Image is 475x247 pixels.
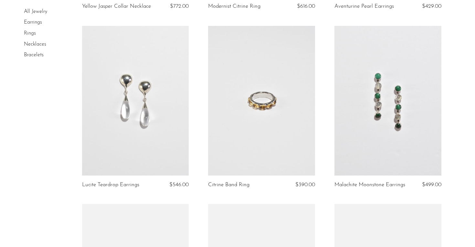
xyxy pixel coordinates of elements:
span: $546.00 [169,182,189,188]
a: Bracelets [24,52,44,58]
span: $429.00 [422,4,441,9]
span: $616.00 [297,4,315,9]
a: Aventurine Pearl Earrings [334,4,394,9]
a: Lucite Teardrop Earrings [82,182,139,188]
a: Necklaces [24,42,46,47]
a: Citrine Band Ring [208,182,249,188]
a: All Jewelry [24,9,47,14]
span: $772.00 [170,4,189,9]
a: Modernist Citrine Ring [208,4,260,9]
a: Earrings [24,20,42,25]
span: $390.00 [295,182,315,188]
a: Yellow Jasper Collar Necklace [82,4,151,9]
span: $499.00 [422,182,441,188]
a: Malachite Moonstone Earrings [334,182,405,188]
a: Rings [24,31,36,36]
